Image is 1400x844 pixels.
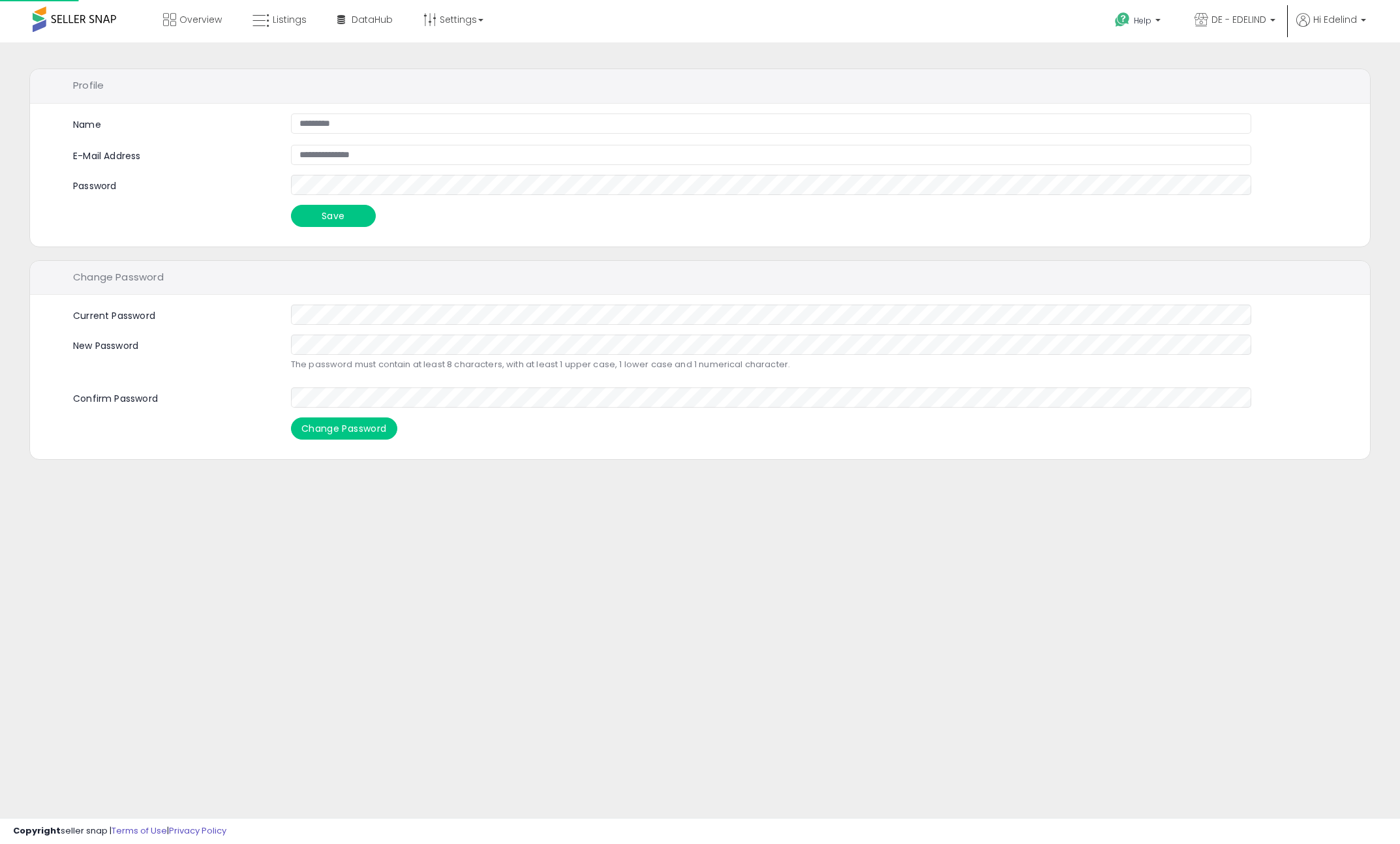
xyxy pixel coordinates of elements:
[1313,13,1357,26] span: Hi Edelind
[63,175,281,193] label: Password
[352,13,393,26] span: DataHub
[30,261,1370,295] div: Change Password
[63,305,281,323] label: Current Password
[1104,2,1174,42] a: Help
[273,13,307,26] span: Listings
[1211,13,1266,26] span: DE - EDELIND
[1134,15,1151,26] span: Help
[63,335,281,353] label: New Password
[291,205,376,227] button: Save
[291,417,397,440] button: Change Password
[30,69,1370,104] div: Profile
[63,387,281,406] label: Confirm Password
[179,13,222,26] span: Overview
[291,358,1251,371] p: The password must contain at least 8 characters, with at least 1 upper case, 1 lower case and 1 n...
[1114,12,1131,28] i: Get Help
[73,118,101,132] label: Name
[1296,13,1366,42] a: Hi Edelind
[63,145,281,163] label: E-Mail Address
